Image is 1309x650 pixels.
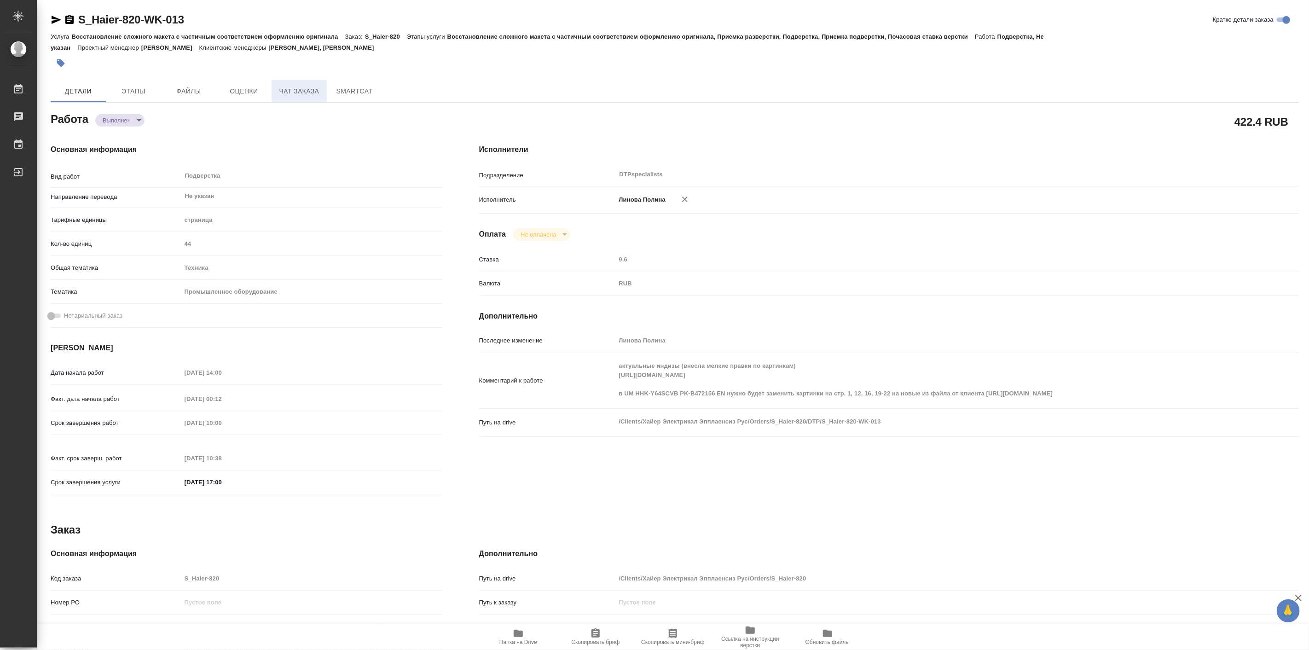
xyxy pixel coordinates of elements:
input: Пустое поле [616,596,1231,609]
input: Пустое поле [616,572,1231,585]
input: Пустое поле [181,572,442,585]
p: Путь на drive [479,574,616,583]
p: Срок завершения работ [51,418,181,428]
p: Восстановление сложного макета с частичным соответствием оформлению оригинала [71,33,345,40]
p: Восстановление сложного макета с частичным соответствием оформлению оригинала, Приемка разверстки... [447,33,975,40]
a: S_Haier-820, [616,623,653,630]
div: Техника [181,260,442,276]
button: 🙏 [1277,599,1300,622]
h2: 422.4 RUB [1234,114,1288,129]
input: Пустое поле [616,334,1231,347]
p: Номер РО [51,598,181,607]
span: Этапы [111,86,156,97]
button: Ссылка на инструкции верстки [712,624,789,650]
button: Не оплачена [518,231,559,238]
div: страница [181,212,442,228]
span: Файлы [167,86,211,97]
div: Промышленное оборудование [181,284,442,300]
h4: Дополнительно [479,311,1299,322]
h2: Заказ [51,522,81,537]
p: Направление перевода [51,192,181,202]
div: Выполнен [513,228,570,241]
div: RUB [616,276,1231,291]
span: Чат заказа [277,86,321,97]
button: Скопировать мини-бриф [634,624,712,650]
h4: Основная информация [51,548,442,559]
p: Кол-во единиц [51,239,181,249]
input: Пустое поле [181,366,262,379]
p: Проектный менеджер [77,44,141,51]
span: SmartCat [332,86,376,97]
input: Пустое поле [181,452,262,465]
p: Исполнитель [479,195,616,204]
p: Факт. срок заверш. работ [51,454,181,463]
p: Факт. дата начала работ [51,395,181,404]
p: Путь к заказу [479,598,616,607]
span: 🙏 [1280,601,1296,621]
input: Пустое поле [181,416,262,429]
span: Нотариальный заказ [64,311,122,320]
p: Работа [975,33,997,40]
span: Кратко детали заказа [1213,15,1274,24]
p: Путь на drive [479,418,616,427]
p: Общая тематика [51,263,181,273]
p: Проекты Smartcat [479,622,616,631]
textarea: актуальные индизы (внесла мелкие правки по картинкам) [URL][DOMAIN_NAME] в UM HHK-Y64SCVB PK-B472... [616,358,1231,401]
span: Папка на Drive [499,639,537,645]
button: Скопировать бриф [557,624,634,650]
button: Добавить тэг [51,53,71,73]
p: Этапы услуги [407,33,447,40]
textarea: /Clients/Хайер Электрикал Эпплаенсиз Рус/Orders/S_Haier-820/DTP/S_Haier-820-WK-013 [616,414,1231,429]
a: S_Haier-820 (1) [656,623,700,630]
p: Вид работ [51,172,181,181]
p: Клиентские менеджеры [199,44,269,51]
a: S_Haier-820-WK-013 [78,13,184,26]
p: Вид услуги [51,622,181,631]
span: Скопировать бриф [571,639,620,645]
button: Скопировать ссылку [64,14,75,25]
h4: Основная информация [51,144,442,155]
p: Подразделение [479,171,616,180]
p: Линова Полина [616,195,666,204]
p: Код заказа [51,574,181,583]
p: Заказ: [345,33,365,40]
button: Папка на Drive [480,624,557,650]
span: Оценки [222,86,266,97]
p: [PERSON_NAME] [141,44,199,51]
p: Дата начала работ [51,368,181,377]
span: Скопировать мини-бриф [641,639,704,645]
h4: Оплата [479,229,506,240]
button: Скопировать ссылку для ЯМессенджера [51,14,62,25]
p: Срок завершения услуги [51,478,181,487]
p: [PERSON_NAME], [PERSON_NAME] [268,44,381,51]
input: ✎ Введи что-нибудь [181,476,262,489]
input: Пустое поле [181,237,442,250]
button: Обновить файлы [789,624,866,650]
p: S_Haier-820 [365,33,407,40]
span: Детали [56,86,100,97]
div: Выполнен [95,114,145,127]
input: Пустое поле [616,253,1231,266]
h2: Работа [51,110,88,127]
input: Пустое поле [181,596,442,609]
input: Пустое поле [181,392,262,406]
h4: Исполнители [479,144,1299,155]
button: Удалить исполнителя [675,189,695,209]
p: Тематика [51,287,181,296]
span: Ссылка на инструкции верстки [717,636,783,649]
p: Услуга [51,33,71,40]
h4: Дополнительно [479,548,1299,559]
p: Тарифные единицы [51,215,181,225]
p: Комментарий к работе [479,376,616,385]
p: Последнее изменение [479,336,616,345]
p: Валюта [479,279,616,288]
span: Обновить файлы [805,639,850,645]
h4: [PERSON_NAME] [51,342,442,354]
p: Ставка [479,255,616,264]
input: Пустое поле [181,620,442,633]
button: Выполнен [100,116,133,124]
